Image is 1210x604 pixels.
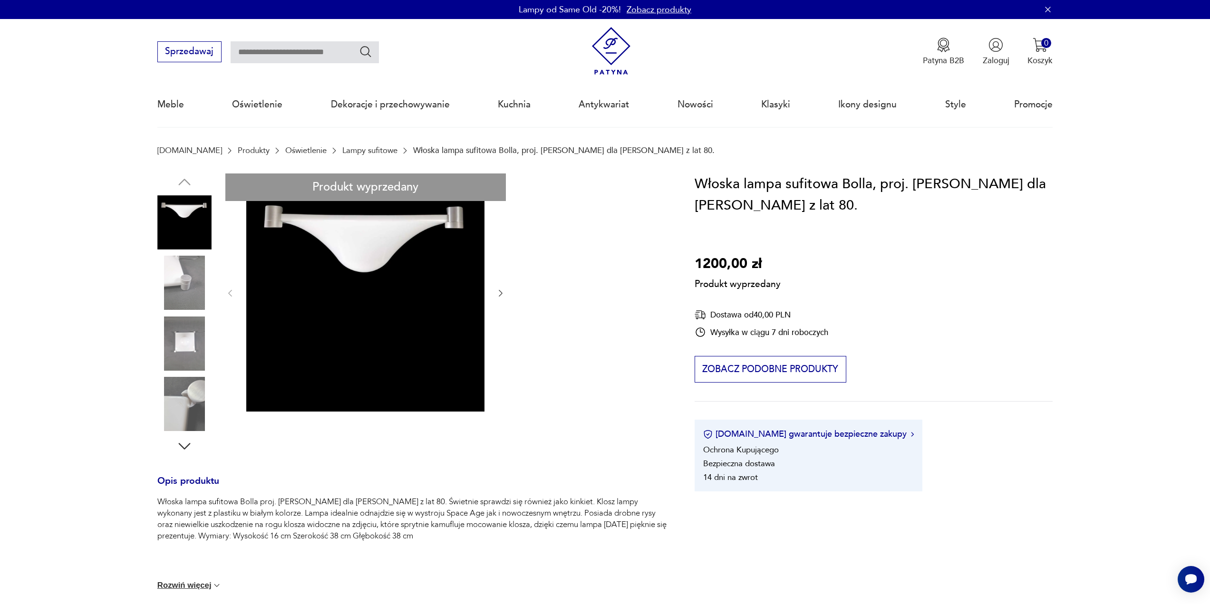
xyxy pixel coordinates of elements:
img: Ikona medalu [936,38,951,52]
a: Lampy sufitowe [342,146,397,155]
p: Włoska lampa sufitowa Bolla, proj. [PERSON_NAME] dla [PERSON_NAME] z lat 80. [413,146,715,155]
p: Patyna B2B [923,55,964,66]
a: Oświetlenie [232,83,282,126]
h3: Opis produktu [157,478,667,497]
li: Ochrona Kupującego [703,444,779,455]
a: Kuchnia [498,83,531,126]
div: 0 [1041,38,1051,48]
img: Ikonka użytkownika [988,38,1003,52]
img: Ikona certyfikatu [703,430,713,439]
button: Sprzedawaj [157,41,222,62]
img: chevron down [212,581,222,590]
img: Ikona dostawy [695,309,706,321]
iframe: Smartsupp widget button [1178,566,1204,593]
a: Dekoracje i przechowywanie [331,83,450,126]
a: Ikony designu [838,83,897,126]
button: [DOMAIN_NAME] gwarantuje bezpieczne zakupy [703,428,914,440]
a: Oświetlenie [285,146,327,155]
h1: Włoska lampa sufitowa Bolla, proj. [PERSON_NAME] dla [PERSON_NAME] z lat 80. [695,173,1053,217]
button: Patyna B2B [923,38,964,66]
p: Koszyk [1027,55,1053,66]
p: Włoska lampa sufitowa Bolla proj. [PERSON_NAME] dla [PERSON_NAME] z lat 80. Świetnie sprawdzi się... [157,496,667,542]
a: Style [945,83,966,126]
button: 0Koszyk [1027,38,1053,66]
div: Wysyłka w ciągu 7 dni roboczych [695,326,828,338]
a: Antykwariat [579,83,629,126]
p: Produkt wyprzedany [695,275,781,291]
li: 14 dni na zwrot [703,472,758,483]
a: Nowości [678,83,713,126]
a: Produkty [238,146,270,155]
p: Zaloguj [983,55,1009,66]
img: Ikona koszyka [1033,38,1047,52]
a: Meble [157,83,184,126]
a: Zobacz produkty [627,4,691,16]
a: Klasyki [761,83,790,126]
button: Zobacz podobne produkty [695,356,846,383]
a: Promocje [1014,83,1053,126]
div: Dostawa od 40,00 PLN [695,309,828,321]
button: Rozwiń więcej [157,581,222,590]
button: Zaloguj [983,38,1009,66]
a: [DOMAIN_NAME] [157,146,222,155]
p: 1200,00 zł [695,253,781,275]
a: Ikona medaluPatyna B2B [923,38,964,66]
button: Szukaj [359,45,373,58]
img: Ikona strzałki w prawo [911,432,914,437]
a: Sprzedawaj [157,48,222,56]
img: Patyna - sklep z meblami i dekoracjami vintage [587,27,635,75]
li: Bezpieczna dostawa [703,458,775,469]
p: Lampy od Same Old -20%! [519,4,621,16]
